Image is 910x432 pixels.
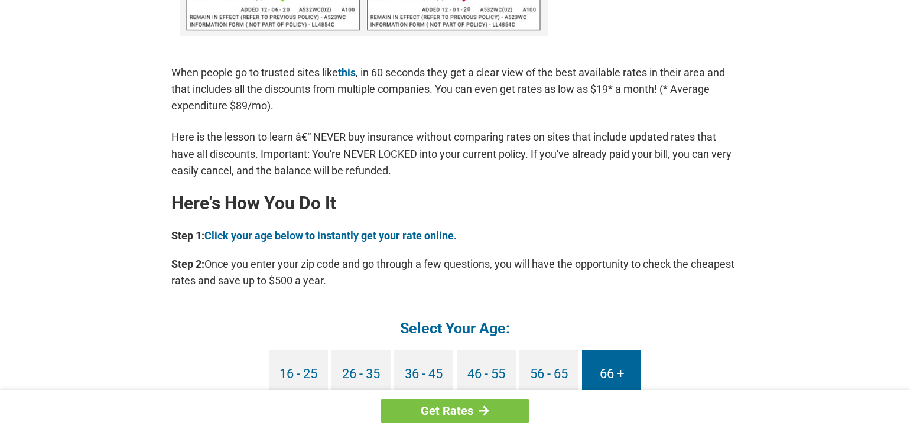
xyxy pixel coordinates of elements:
a: 56 - 65 [519,350,578,399]
p: Here is the lesson to learn â€“ NEVER buy insurance without comparing rates on sites that include... [171,129,739,178]
h4: Select Your Age: [171,319,739,338]
p: When people go to trusted sites like , in 60 seconds they get a clear view of the best available ... [171,64,739,114]
a: 26 - 35 [331,350,391,399]
a: 16 - 25 [269,350,328,399]
a: 46 - 55 [457,350,516,399]
p: Once you enter your zip code and go through a few questions, you will have the opportunity to che... [171,256,739,289]
b: Step 1: [171,229,204,242]
a: Click your age below to instantly get your rate online. [204,229,457,242]
a: 66 + [582,350,641,399]
a: Get Rates [381,399,529,423]
a: this [338,66,356,79]
h2: Here's How You Do It [171,194,739,213]
b: Step 2: [171,258,204,270]
a: 36 - 45 [394,350,453,399]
